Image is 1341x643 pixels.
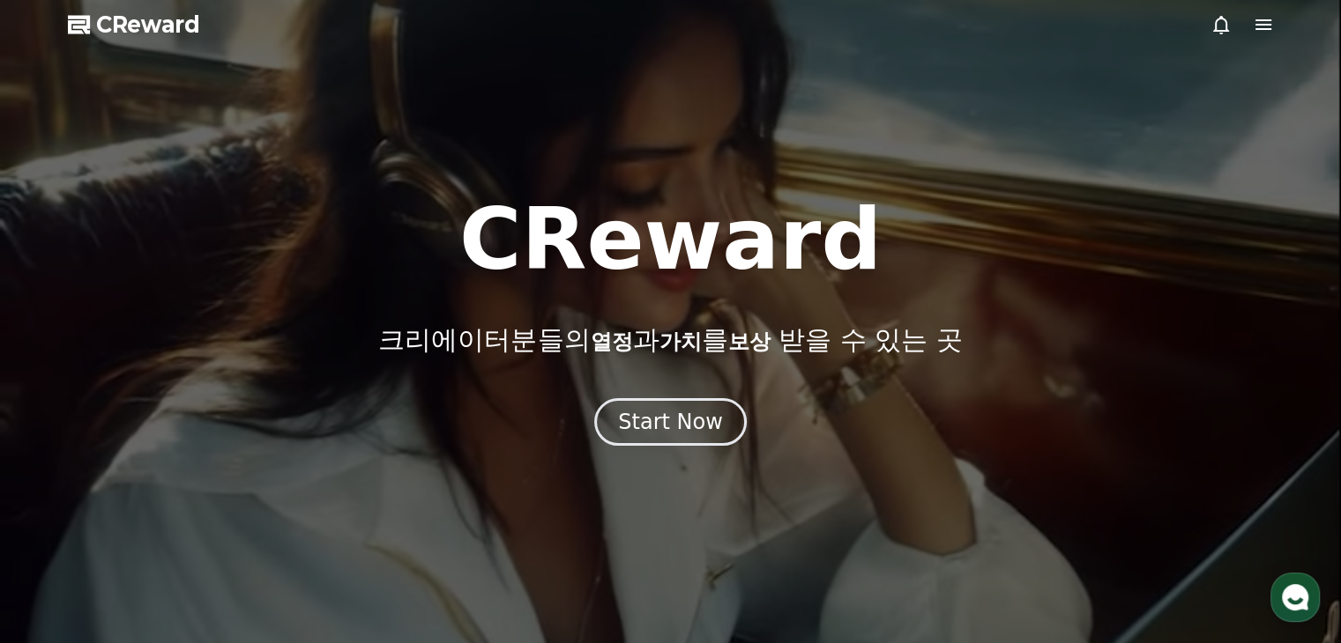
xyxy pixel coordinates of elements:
[459,197,882,282] h1: CReward
[272,523,294,537] span: 설정
[56,523,66,537] span: 홈
[96,11,200,39] span: CReward
[378,324,962,356] p: 크리에이터분들의 과 를 받을 수 있는 곳
[594,398,747,446] button: Start Now
[590,329,632,354] span: 열정
[116,497,227,541] a: 대화
[727,329,770,354] span: 보상
[5,497,116,541] a: 홈
[618,408,723,436] div: Start Now
[594,416,747,432] a: Start Now
[659,329,701,354] span: 가치
[161,524,183,538] span: 대화
[227,497,339,541] a: 설정
[68,11,200,39] a: CReward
